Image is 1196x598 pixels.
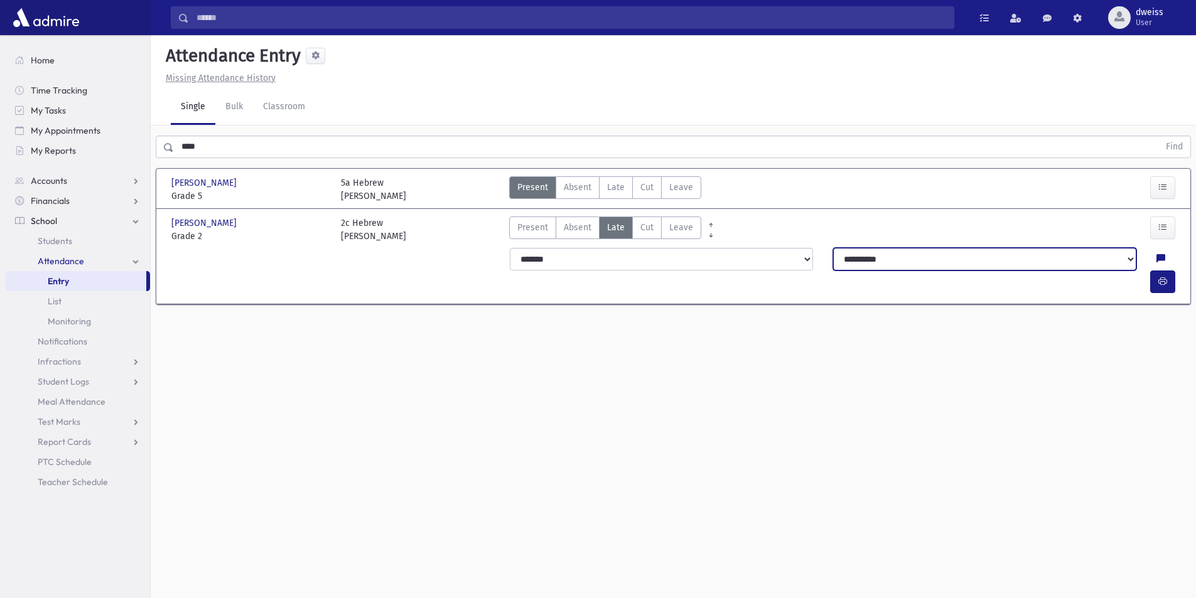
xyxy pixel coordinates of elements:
[607,181,625,194] span: Late
[5,50,150,70] a: Home
[253,90,315,125] a: Classroom
[48,275,69,287] span: Entry
[517,221,548,234] span: Present
[189,6,954,29] input: Search
[38,416,80,427] span: Test Marks
[38,356,81,367] span: Infractions
[564,181,591,194] span: Absent
[341,176,406,203] div: 5a Hebrew [PERSON_NAME]
[38,376,89,387] span: Student Logs
[48,296,62,307] span: List
[5,412,150,432] a: Test Marks
[5,171,150,191] a: Accounts
[171,190,328,203] span: Grade 5
[38,235,72,247] span: Students
[5,452,150,472] a: PTC Schedule
[509,176,701,203] div: AttTypes
[31,85,87,96] span: Time Tracking
[5,291,150,311] a: List
[5,141,150,161] a: My Reports
[31,175,67,186] span: Accounts
[31,125,100,136] span: My Appointments
[31,215,57,227] span: School
[38,336,87,347] span: Notifications
[38,456,92,467] span: PTC Schedule
[5,311,150,331] a: Monitoring
[5,231,150,251] a: Students
[640,221,654,234] span: Cut
[31,105,66,116] span: My Tasks
[5,100,150,120] a: My Tasks
[607,221,625,234] span: Late
[341,216,406,243] div: 2c Hebrew [PERSON_NAME]
[5,80,150,100] a: Time Tracking
[31,55,55,66] span: Home
[669,181,693,194] span: Leave
[171,230,328,243] span: Grade 2
[517,181,548,194] span: Present
[1136,8,1163,18] span: dweiss
[1158,136,1190,158] button: Find
[5,472,150,492] a: Teacher Schedule
[31,195,70,206] span: Financials
[5,211,150,231] a: School
[166,73,276,83] u: Missing Attendance History
[5,271,146,291] a: Entry
[38,436,91,447] span: Report Cards
[5,251,150,271] a: Attendance
[38,476,108,488] span: Teacher Schedule
[509,216,701,243] div: AttTypes
[171,176,239,190] span: [PERSON_NAME]
[161,45,301,67] h5: Attendance Entry
[669,221,693,234] span: Leave
[564,221,591,234] span: Absent
[171,90,215,125] a: Single
[38,255,84,267] span: Attendance
[5,120,150,141] a: My Appointments
[5,331,150,351] a: Notifications
[48,316,91,327] span: Monitoring
[1136,18,1163,28] span: User
[171,216,239,230] span: [PERSON_NAME]
[215,90,253,125] a: Bulk
[161,73,276,83] a: Missing Attendance History
[640,181,654,194] span: Cut
[10,5,82,30] img: AdmirePro
[38,396,105,407] span: Meal Attendance
[5,191,150,211] a: Financials
[5,432,150,452] a: Report Cards
[5,392,150,412] a: Meal Attendance
[5,371,150,392] a: Student Logs
[31,145,76,156] span: My Reports
[5,351,150,371] a: Infractions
